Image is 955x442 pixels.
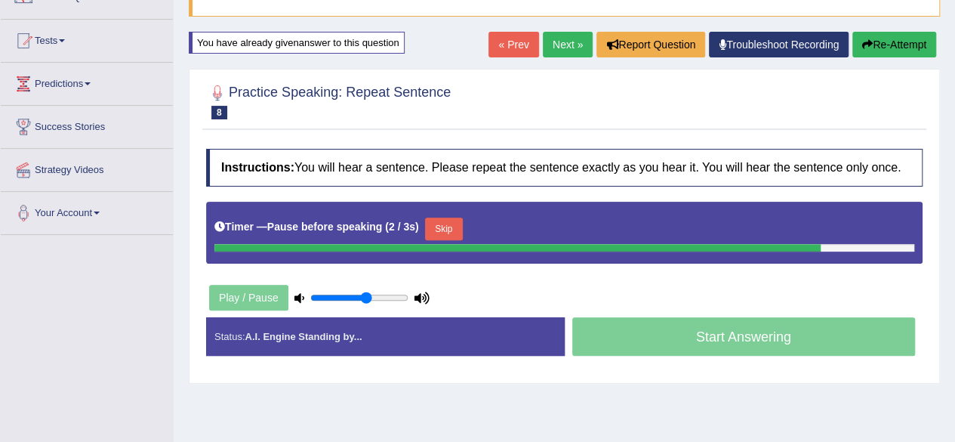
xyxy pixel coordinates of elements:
[221,161,294,174] b: Instructions:
[1,63,173,100] a: Predictions
[415,221,419,233] b: )
[189,32,405,54] div: You have already given answer to this question
[206,82,451,119] h2: Practice Speaking: Repeat Sentence
[1,20,173,57] a: Tests
[267,221,383,233] b: Pause before speaking
[1,106,173,144] a: Success Stories
[1,149,173,187] a: Strategy Videos
[385,221,389,233] b: (
[852,32,936,57] button: Re-Attempt
[1,192,173,230] a: Your Account
[245,331,362,342] strong: A.I. Engine Standing by...
[211,106,227,119] span: 8
[389,221,415,233] b: 2 / 3s
[543,32,593,57] a: Next »
[709,32,849,57] a: Troubleshoot Recording
[425,218,463,240] button: Skip
[596,32,705,57] button: Report Question
[206,149,923,187] h4: You will hear a sentence. Please repeat the sentence exactly as you hear it. You will hear the se...
[488,32,538,57] a: « Prev
[214,221,419,233] h5: Timer —
[206,317,565,356] div: Status:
